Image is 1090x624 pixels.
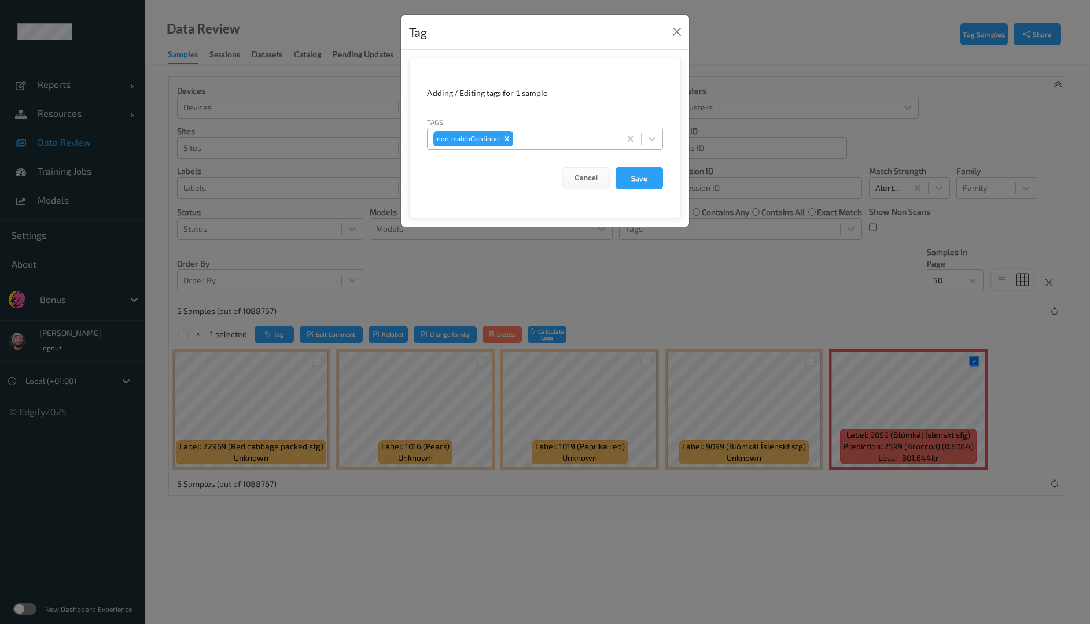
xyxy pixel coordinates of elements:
button: Close [669,24,685,40]
div: non-matchContinue [433,131,500,146]
label: Tags [427,117,443,127]
div: Adding / Editing tags for 1 sample [427,87,663,99]
div: Tag [409,23,427,42]
div: Remove non-matchContinue [500,131,513,146]
button: Save [616,167,663,189]
button: Cancel [562,167,610,189]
